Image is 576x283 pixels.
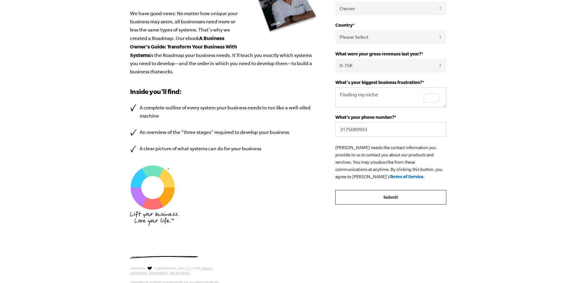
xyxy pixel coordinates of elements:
a: Terms of Service. [390,174,425,179]
a: Terms & Conditions [130,267,213,275]
a: Privacy Policy [170,271,190,275]
li: A clear picture of what systems can do for your business [130,145,317,153]
iframe: Chat Widget [546,254,576,283]
li: An overview of the “three stages” required to develop your business [130,128,317,136]
span: What were your gross revenues last year? [335,51,421,56]
a: Cookie Policy [149,271,168,275]
em: works [160,69,172,74]
textarea: To enrich screen reader interactions, please activate Accessibility in Grammarly extension settings [335,87,446,107]
h3: Inside you'll find: [130,87,317,96]
p: [PERSON_NAME] needs the contact information you provide to us to contact you about our products a... [335,144,446,180]
img: Love [148,266,152,270]
span: Country [335,22,353,28]
input: Submit [335,190,446,205]
img: EMyth SES TM Graphic [130,165,175,210]
li: A complete outline of every system your business needs to run like a well-oiled machine [130,104,317,120]
span: What's your biggest business frustration? [335,80,422,85]
img: EMyth_Logo_BP_Hand Font_Tagline_Stacked-Medium [130,211,178,226]
b: A Business Owner’s Guide: Transform Your Business With Systems [130,35,237,58]
span: What’s your phone number? [335,115,394,120]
